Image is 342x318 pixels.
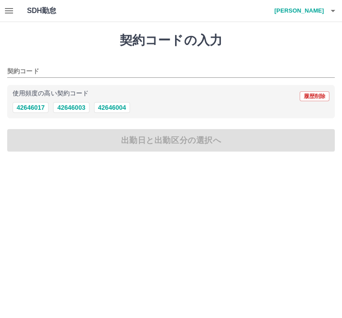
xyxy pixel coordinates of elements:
p: 使用頻度の高い契約コード [13,90,89,97]
button: 42646004 [94,102,130,113]
button: 42646003 [53,102,89,113]
button: 履歴削除 [300,91,329,101]
h1: 契約コードの入力 [7,33,335,48]
button: 42646017 [13,102,49,113]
